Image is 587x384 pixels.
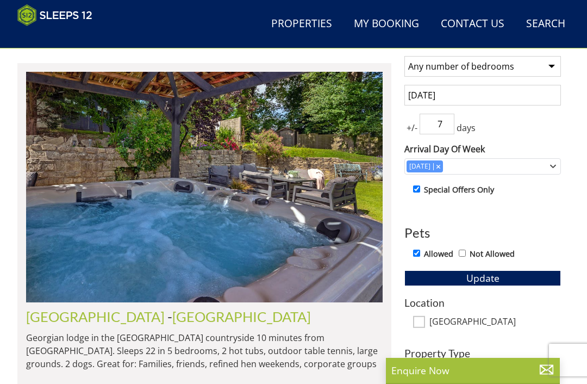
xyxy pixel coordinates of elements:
[404,348,561,359] h3: Property Type
[522,12,570,36] a: Search
[404,85,561,106] input: Arrival Date
[404,143,561,156] label: Arrival Day Of Week
[17,4,92,26] img: Sleeps 12
[454,121,478,134] span: days
[429,317,561,329] label: [GEOGRAPHIC_DATA]
[404,226,561,240] h3: Pets
[12,33,126,42] iframe: Customer reviews powered by Trustpilot
[26,331,383,370] p: Georgian lodge in the [GEOGRAPHIC_DATA] countryside 10 minutes from [GEOGRAPHIC_DATA]. Sleeps 22 ...
[424,184,494,196] label: Special Offers Only
[167,308,311,325] span: -
[404,270,561,286] button: Update
[404,121,420,134] span: +/-
[26,72,383,302] img: open-uri20250716-22-em0v1f.original.
[404,158,561,175] div: Combobox
[391,363,554,377] p: Enquire Now
[404,297,561,308] h3: Location
[407,162,433,171] div: [DATE]
[436,12,509,36] a: Contact Us
[470,248,515,260] label: Not Allowed
[267,12,336,36] a: Properties
[424,248,453,260] label: Allowed
[172,308,311,325] a: [GEOGRAPHIC_DATA]
[349,12,423,36] a: My Booking
[466,271,499,284] span: Update
[26,308,165,325] a: [GEOGRAPHIC_DATA]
